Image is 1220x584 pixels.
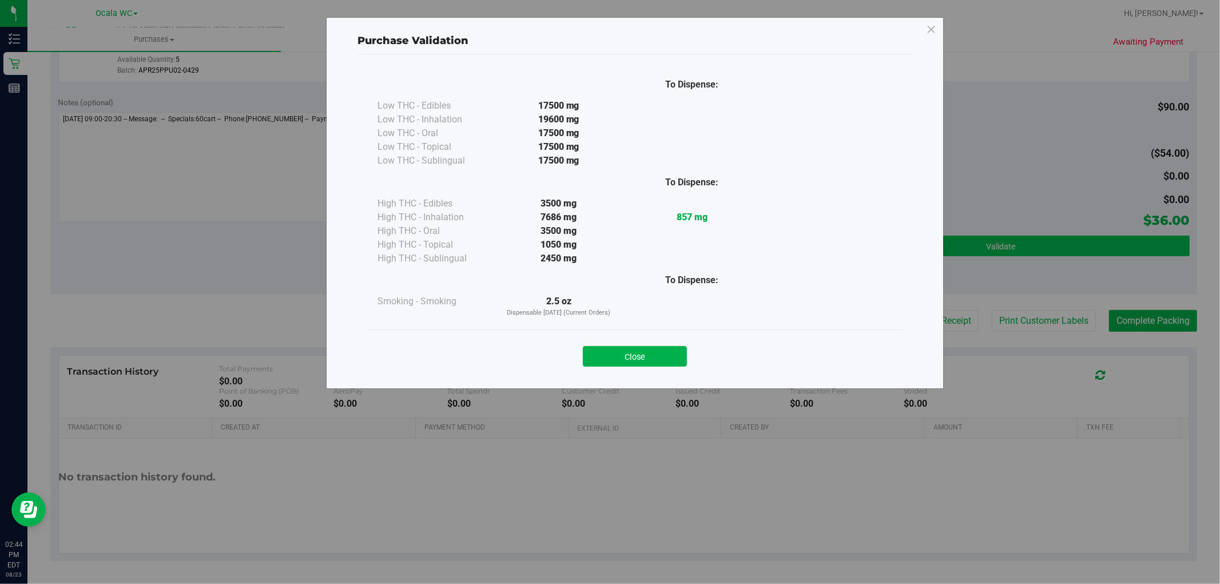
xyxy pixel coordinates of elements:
[377,224,492,238] div: High THC - Oral
[625,176,758,189] div: To Dispense:
[492,210,625,224] div: 7686 mg
[492,238,625,252] div: 1050 mg
[625,273,758,287] div: To Dispense:
[11,492,46,527] iframe: Resource center
[492,154,625,168] div: 17500 mg
[492,308,625,318] p: Dispensable [DATE] (Current Orders)
[492,295,625,318] div: 2.5 oz
[583,346,687,367] button: Close
[357,34,468,47] span: Purchase Validation
[377,99,492,113] div: Low THC - Edibles
[377,154,492,168] div: Low THC - Sublingual
[677,212,708,223] strong: 857 mg
[377,295,492,308] div: Smoking - Smoking
[492,140,625,154] div: 17500 mg
[492,252,625,265] div: 2450 mg
[377,113,492,126] div: Low THC - Inhalation
[377,126,492,140] div: Low THC - Oral
[492,99,625,113] div: 17500 mg
[377,252,492,265] div: High THC - Sublingual
[377,210,492,224] div: High THC - Inhalation
[377,197,492,210] div: High THC - Edibles
[625,78,758,92] div: To Dispense:
[377,238,492,252] div: High THC - Topical
[492,197,625,210] div: 3500 mg
[377,140,492,154] div: Low THC - Topical
[492,224,625,238] div: 3500 mg
[492,126,625,140] div: 17500 mg
[492,113,625,126] div: 19600 mg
